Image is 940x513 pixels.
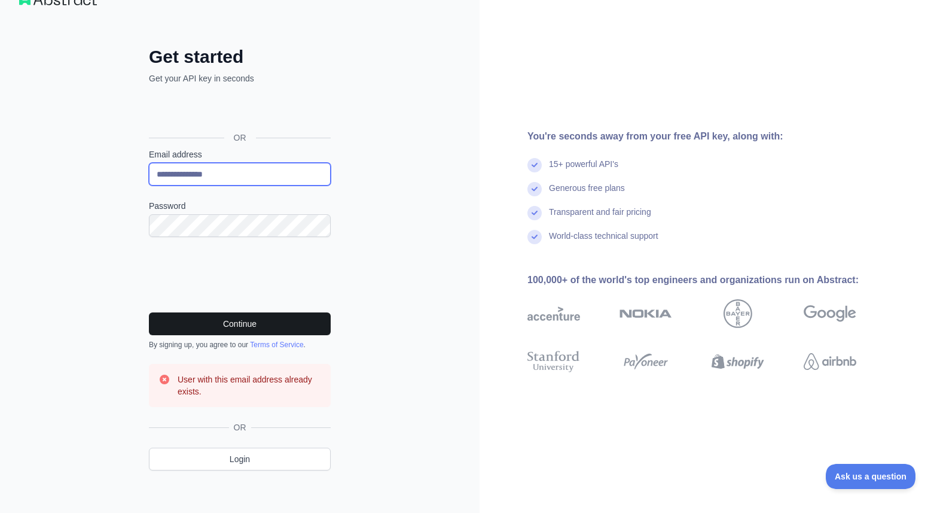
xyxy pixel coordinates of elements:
[549,230,658,254] div: World-class technical support
[619,348,672,375] img: payoneer
[527,206,542,220] img: check mark
[229,421,251,433] span: OR
[619,299,672,328] img: nokia
[149,72,331,84] p: Get your API key in seconds
[149,251,331,298] iframe: To enrich screen reader interactions, please activate Accessibility in Grammarly extension settings
[527,273,895,287] div: 100,000+ of the world's top engineers and organizations run on Abstract:
[804,348,856,375] img: airbnb
[149,46,331,68] h2: Get started
[143,98,334,124] iframe: Sign in with Google Button
[250,341,303,349] a: Terms of Service
[149,200,331,212] label: Password
[724,299,752,328] img: bayer
[149,448,331,470] a: Login
[527,230,542,244] img: check mark
[527,299,580,328] img: accenture
[149,340,331,350] div: By signing up, you agree to our .
[527,129,895,144] div: You're seconds away from your free API key, along with:
[527,158,542,172] img: check mark
[549,206,651,230] div: Transparent and fair pricing
[149,312,331,335] button: Continue
[527,182,542,196] img: check mark
[527,348,580,375] img: stanford university
[149,148,331,160] label: Email address
[712,348,764,375] img: shopify
[224,132,256,144] span: OR
[804,299,856,328] img: google
[549,182,625,206] div: Generous free plans
[826,464,916,489] iframe: Toggle Customer Support
[178,374,321,397] h3: User with this email address already exists.
[549,158,618,182] div: 15+ powerful API's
